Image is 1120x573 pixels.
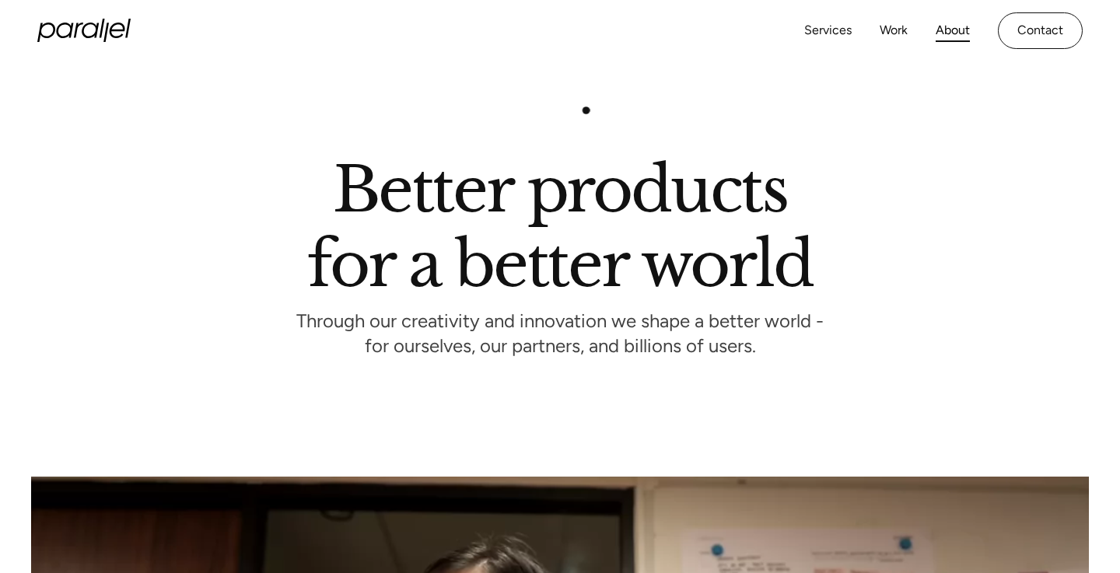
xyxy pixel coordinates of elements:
a: Services [804,19,852,42]
p: Through our creativity and innovation we shape a better world - for ourselves, our partners, and ... [296,314,824,357]
h1: Better products for a better world [307,167,812,287]
a: Work [880,19,908,42]
a: About [936,19,970,42]
a: Contact [998,12,1083,49]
